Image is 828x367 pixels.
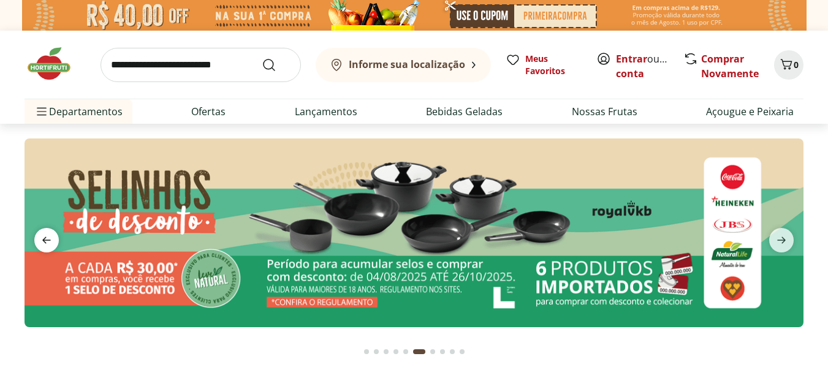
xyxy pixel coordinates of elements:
button: Go to page 1 from fs-carousel [362,337,371,366]
button: Go to page 9 from fs-carousel [447,337,457,366]
a: Bebidas Geladas [426,104,503,119]
button: Go to page 10 from fs-carousel [457,337,467,366]
button: Go to page 4 from fs-carousel [391,337,401,366]
button: Informe sua localização [316,48,491,82]
span: ou [616,51,670,81]
span: Departamentos [34,97,123,126]
a: Criar conta [616,52,683,80]
button: Go to page 2 from fs-carousel [371,337,381,366]
button: Go to page 5 from fs-carousel [401,337,411,366]
button: Current page from fs-carousel [411,337,428,366]
button: next [759,228,803,252]
button: Go to page 3 from fs-carousel [381,337,391,366]
a: Lançamentos [295,104,357,119]
span: 0 [794,59,799,70]
button: Carrinho [774,50,803,80]
img: Hortifruti [25,45,86,82]
a: Açougue e Peixaria [706,104,794,119]
img: selinhos [25,138,803,327]
button: Submit Search [262,58,291,72]
span: Meus Favoritos [525,53,582,77]
a: Comprar Novamente [701,52,759,80]
a: Meus Favoritos [506,53,582,77]
button: Go to page 7 from fs-carousel [428,337,438,366]
a: Nossas Frutas [572,104,637,119]
b: Informe sua localização [349,58,465,71]
a: Entrar [616,52,647,66]
button: previous [25,228,69,252]
input: search [101,48,301,82]
button: Go to page 8 from fs-carousel [438,337,447,366]
a: Ofertas [191,104,226,119]
button: Menu [34,97,49,126]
